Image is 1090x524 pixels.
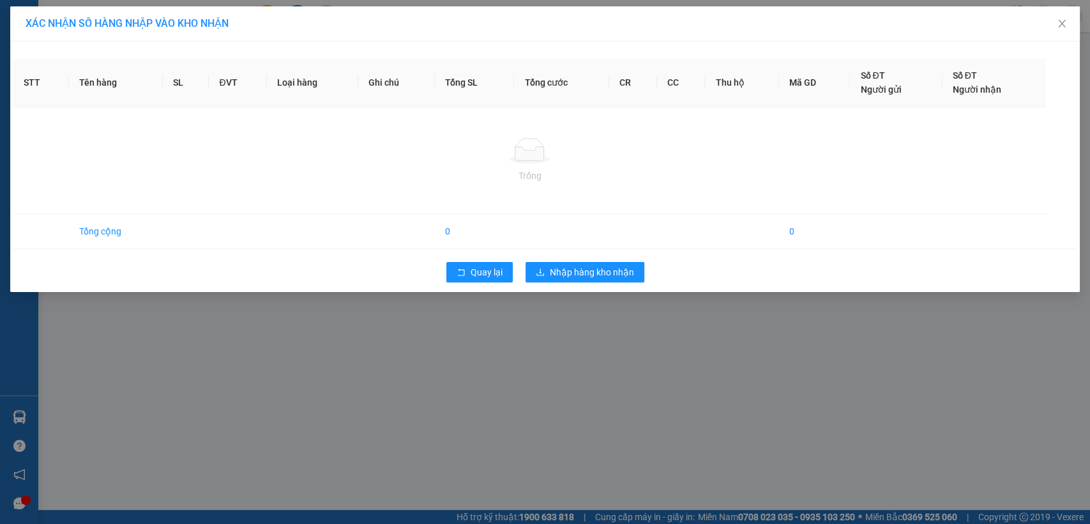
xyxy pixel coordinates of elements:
th: Ghi chú [358,58,435,107]
th: Tên hàng [69,58,163,107]
span: download [536,268,545,278]
th: CR [609,58,657,107]
th: STT [13,58,69,107]
td: 0 [435,214,515,249]
span: Người nhận [953,84,1001,95]
span: Nhập hàng kho nhận [550,265,634,279]
td: Tổng cộng [69,214,163,249]
span: XÁC NHẬN SỐ HÀNG NHẬP VÀO KHO NHẬN [26,17,229,29]
span: Số ĐT [860,70,884,81]
button: rollbackQuay lại [446,262,513,282]
th: CC [657,58,705,107]
span: rollback [457,268,466,278]
th: SL [163,58,209,107]
span: Người gửi [860,84,901,95]
th: Tổng cước [514,58,609,107]
th: Loại hàng [267,58,358,107]
td: 0 [779,214,850,249]
th: ĐVT [209,58,266,107]
span: Quay lại [471,265,503,279]
th: Tổng SL [435,58,515,107]
th: Mã GD [779,58,850,107]
button: downloadNhập hàng kho nhận [526,262,644,282]
button: Close [1044,6,1080,42]
th: Thu hộ [705,58,779,107]
div: Trống [24,169,1036,183]
span: close [1057,19,1067,29]
span: Số ĐT [953,70,977,81]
